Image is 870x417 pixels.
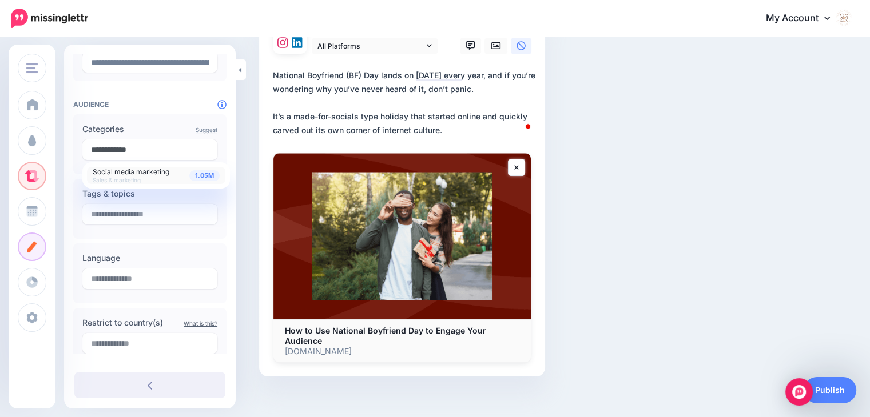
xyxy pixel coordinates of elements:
[312,38,438,54] a: All Platforms
[82,122,217,136] label: Categories
[196,126,217,133] a: Suggest
[273,153,531,319] img: How to Use National Boyfriend Day to Engage Your Audience
[273,69,536,137] textarea: To enrich screen reader interactions, please activate Accessibility in Grammarly extension settings
[273,69,536,137] div: National Boyfriend (BF) Day lands on [DATE] every year, and if you’re wondering why you’ve never ...
[754,5,853,33] a: My Account
[184,320,217,327] a: What is this?
[82,316,217,330] label: Restrict to country(s)
[87,167,225,184] a: 1.05M Social media marketing Sales & marketing
[785,378,813,406] div: Open Intercom Messenger
[82,251,217,265] label: Language
[285,326,486,346] b: How to Use National Boyfriend Day to Engage Your Audience
[82,187,217,201] label: Tags & topics
[93,177,141,183] span: Sales & marketing
[11,9,88,28] img: Missinglettr
[189,170,220,181] span: 1.05M
[73,100,227,109] h4: Audience
[804,377,856,403] a: Publish
[26,63,38,73] img: menu.png
[93,167,169,176] span: Social media marketing
[317,40,424,52] span: All Platforms
[285,346,519,356] p: [DOMAIN_NAME]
